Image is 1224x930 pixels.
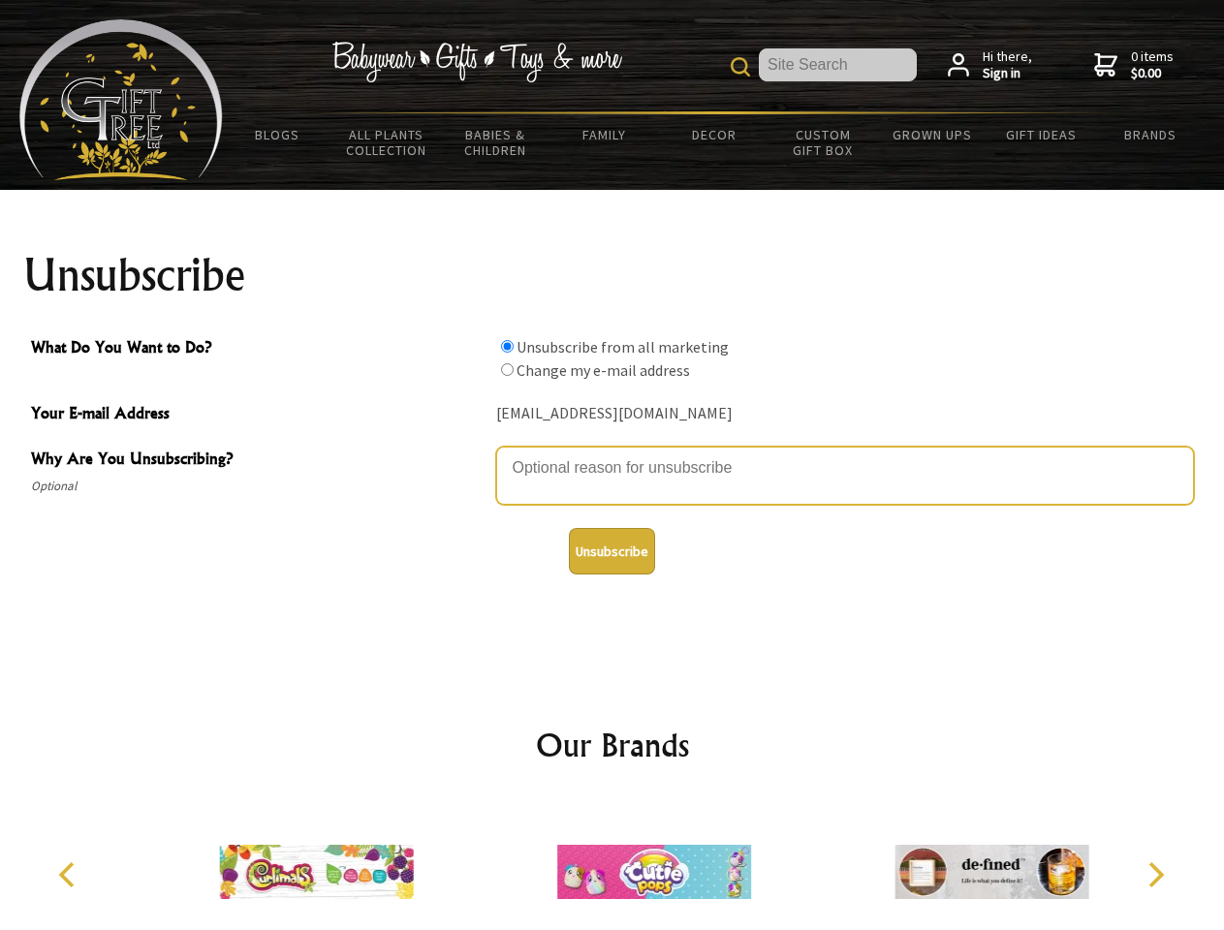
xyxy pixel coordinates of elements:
[332,114,442,170] a: All Plants Collection
[31,335,486,363] span: What Do You Want to Do?
[550,114,660,155] a: Family
[769,114,878,170] a: Custom Gift Box
[223,114,332,155] a: BLOGS
[731,57,750,77] img: product search
[1094,48,1174,82] a: 0 items$0.00
[39,722,1186,768] h2: Our Brands
[501,363,514,376] input: What Do You Want to Do?
[331,42,622,82] img: Babywear - Gifts - Toys & more
[1096,114,1206,155] a: Brands
[877,114,987,155] a: Grown Ups
[1134,853,1177,896] button: Next
[983,48,1032,82] span: Hi there,
[23,252,1202,298] h1: Unsubscribe
[496,399,1194,429] div: [EMAIL_ADDRESS][DOMAIN_NAME]
[517,360,690,380] label: Change my e-mail address
[31,447,486,475] span: Why Are You Unsubscribing?
[659,114,769,155] a: Decor
[441,114,550,170] a: Babies & Children
[759,48,917,81] input: Site Search
[1131,65,1174,82] strong: $0.00
[31,475,486,498] span: Optional
[517,337,729,356] label: Unsubscribe from all marketing
[987,114,1096,155] a: Gift Ideas
[31,401,486,429] span: Your E-mail Address
[496,447,1194,505] textarea: Why Are You Unsubscribing?
[983,65,1032,82] strong: Sign in
[48,853,91,896] button: Previous
[948,48,1032,82] a: Hi there,Sign in
[1131,47,1174,82] span: 0 items
[19,19,223,180] img: Babyware - Gifts - Toys and more...
[501,340,514,353] input: What Do You Want to Do?
[569,528,655,574] button: Unsubscribe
